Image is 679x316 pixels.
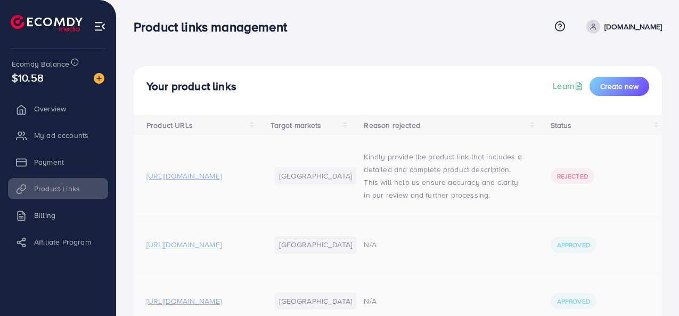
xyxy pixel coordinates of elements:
[582,20,662,34] a: [DOMAIN_NAME]
[94,73,104,84] img: image
[12,70,44,85] span: $10.58
[94,20,106,33] img: menu
[590,77,649,96] button: Create new
[12,59,69,69] span: Ecomdy Balance
[11,15,83,31] img: logo
[146,80,236,93] h4: Your product links
[604,20,662,33] p: [DOMAIN_NAME]
[134,19,296,35] h3: Product links management
[553,80,585,92] a: Learn
[600,81,639,92] span: Create new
